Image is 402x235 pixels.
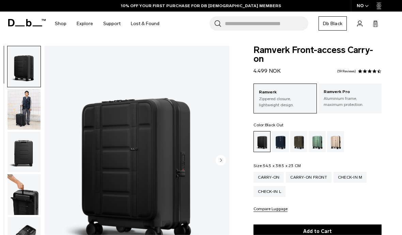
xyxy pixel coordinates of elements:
button: Ramverk Front-access Carry-on Black Out [7,46,41,87]
span: Ramverk Front-access Carry-on [253,46,382,64]
a: 10% OFF YOUR FIRST PURCHASE FOR DB [DEMOGRAPHIC_DATA] MEMBERS [121,3,281,9]
button: Next slide [216,155,226,167]
a: Carry-on [253,172,284,183]
img: Ramverk Front-access Carry-on Black Out [7,46,41,87]
a: Shop [55,12,66,36]
a: Check-in M [334,172,367,183]
a: Explore [77,12,93,36]
img: Ramverk Front-access Carry-on Black Out [7,89,41,130]
a: Check-in L [253,186,285,197]
a: Blue Hour [272,131,289,152]
a: Lost & Found [131,12,159,36]
a: Forest Green [290,131,307,152]
button: Ramverk Front-access Carry-on Black Out [7,89,41,130]
button: Ramverk-front-access-1.png [7,174,41,215]
a: 59 reviews [337,70,356,73]
button: Compare Luggage [253,207,288,212]
legend: Color: [253,123,283,127]
img: Ramverk Front-access Carry-on Black Out [7,132,41,173]
span: Black Out [265,123,283,127]
span: 54.5 x 38.5 x 23 CM [263,163,301,168]
button: Ramverk Front-access Carry-on Black Out [7,131,41,173]
p: Aluminium frame, maximum protection. [324,95,376,108]
a: Black Out [253,131,270,152]
p: Ramverk Pro [324,89,376,95]
p: Ramverk [259,89,311,96]
a: Carry-on Front [286,172,331,183]
img: Ramverk-front-access-1.png [7,174,41,215]
a: Green Ray [309,131,326,152]
p: Zippered closure, lightweight design. [259,96,311,108]
a: Ramverk Pro Aluminium frame, maximum protection. [319,84,382,113]
a: Fogbow Beige [327,131,344,152]
a: Support [103,12,121,36]
nav: Main Navigation [50,12,165,36]
a: Db Black [319,16,347,31]
legend: Size: [253,164,301,168]
span: 4.499 NOK [253,68,281,74]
